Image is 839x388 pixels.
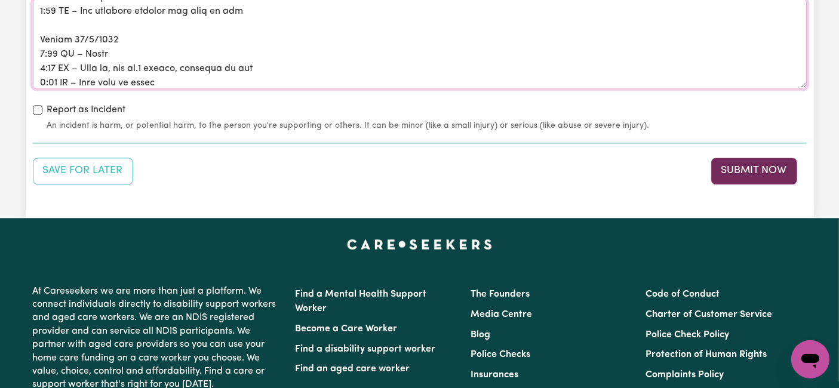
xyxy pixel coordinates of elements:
[646,370,724,380] a: Complaints Policy
[296,290,427,313] a: Find a Mental Health Support Worker
[711,158,797,184] button: Submit your job report
[471,330,490,340] a: Blog
[347,239,492,249] a: Careseekers home page
[646,350,767,359] a: Protection of Human Rights
[47,103,126,117] label: Report as Incident
[296,344,436,354] a: Find a disability support worker
[646,310,772,319] a: Charter of Customer Service
[33,158,133,184] button: Save your job report
[646,290,720,299] a: Code of Conduct
[471,370,518,380] a: Insurances
[471,290,530,299] a: The Founders
[296,324,398,334] a: Become a Care Worker
[791,340,829,378] iframe: Button to launch messaging window
[296,364,410,374] a: Find an aged care worker
[471,350,530,359] a: Police Checks
[47,119,807,132] small: An incident is harm, or potential harm, to the person you're supporting or others. It can be mino...
[471,310,532,319] a: Media Centre
[646,330,729,340] a: Police Check Policy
